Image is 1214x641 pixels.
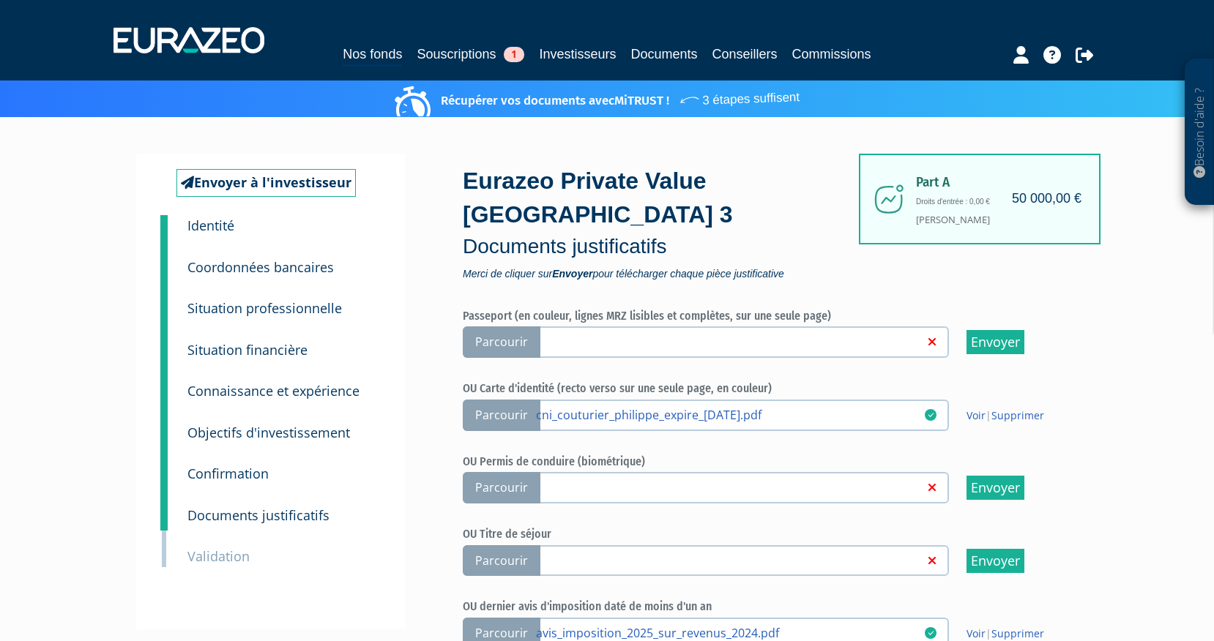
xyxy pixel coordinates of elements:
a: cni_couturier_philippe_expire_[DATE].pdf [536,407,925,421]
a: Voir [967,408,986,422]
a: Envoyer à l'investisseur [176,169,356,197]
span: | [967,626,1044,641]
span: Parcourir [463,472,540,503]
span: Parcourir [463,545,540,577]
small: Situation financière [187,341,308,359]
a: Supprimer [991,626,1044,640]
a: 2 [160,237,168,282]
a: 4 [160,320,168,365]
a: Nos fonds [343,44,402,67]
a: 3 [160,278,168,323]
span: Parcourir [463,400,540,431]
h6: Passeport (en couleur, lignes MRZ lisibles et complètes, sur une seule page) [463,310,1070,323]
small: Objectifs d'investissement [187,424,350,441]
small: Connaissance et expérience [187,382,360,400]
h6: OU Titre de séjour [463,528,1070,541]
a: Souscriptions1 [417,44,524,64]
a: 5 [160,361,168,406]
i: 13/08/2025 10:54 [925,627,936,639]
a: 8 [160,485,168,531]
a: Supprimer [991,408,1044,422]
span: 3 étapes suffisent [678,80,800,110]
div: Eurazeo Private Value [GEOGRAPHIC_DATA] 3 [463,165,865,278]
small: Validation [187,547,250,565]
a: Documents [631,44,698,64]
input: Envoyer [967,476,1024,500]
small: Situation professionnelle [187,299,342,317]
input: Envoyer [967,549,1024,573]
a: MiTRUST ! [614,93,669,108]
small: Documents justificatifs [187,506,329,524]
p: Récupérer vos documents avec [398,84,800,110]
h6: OU dernier avis d'imposition daté de moins d'un an [463,600,1070,613]
a: avis_imposition_2025_sur_revenus_2024.pdf [536,625,925,640]
h6: OU Permis de conduire (biométrique) [463,455,1070,468]
i: 13/08/2025 10:53 [925,409,936,421]
span: 1 [504,47,524,62]
strong: Envoyer [552,268,592,280]
a: 6 [160,402,168,448]
h6: OU Carte d'identité (recto verso sur une seule page, en couleur) [463,382,1070,395]
small: Identité [187,217,234,234]
a: Voir [967,626,986,640]
small: Confirmation [187,465,269,482]
p: Documents justificatifs [463,232,865,261]
a: 7 [160,443,168,489]
a: Investisseurs [539,44,616,64]
small: Coordonnées bancaires [187,258,334,276]
p: Besoin d'aide ? [1191,67,1208,198]
span: Parcourir [463,326,540,358]
span: Merci de cliquer sur pour télécharger chaque pièce justificative [463,269,865,279]
input: Envoyer [967,330,1024,354]
span: | [967,408,1044,423]
a: Commissions [792,44,871,64]
a: Conseillers [712,44,778,64]
img: 1732889491-logotype_eurazeo_blanc_rvb.png [113,27,264,53]
a: 1 [160,215,168,244]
